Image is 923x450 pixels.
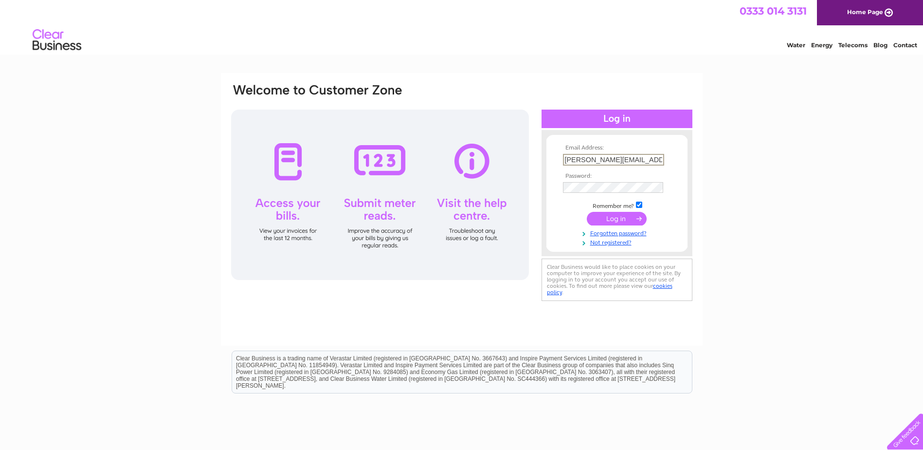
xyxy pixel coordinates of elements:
[561,200,673,210] td: Remember me?
[873,41,887,49] a: Blog
[787,41,805,49] a: Water
[838,41,868,49] a: Telecoms
[563,228,673,237] a: Forgotten password?
[587,212,647,225] input: Submit
[561,173,673,180] th: Password:
[563,237,673,246] a: Not registered?
[547,282,672,296] a: cookies policy
[232,5,692,47] div: Clear Business is a trading name of Verastar Limited (registered in [GEOGRAPHIC_DATA] No. 3667643...
[542,259,692,301] div: Clear Business would like to place cookies on your computer to improve your experience of the sit...
[740,5,807,17] a: 0333 014 3131
[561,145,673,151] th: Email Address:
[811,41,833,49] a: Energy
[32,25,82,55] img: logo.png
[893,41,917,49] a: Contact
